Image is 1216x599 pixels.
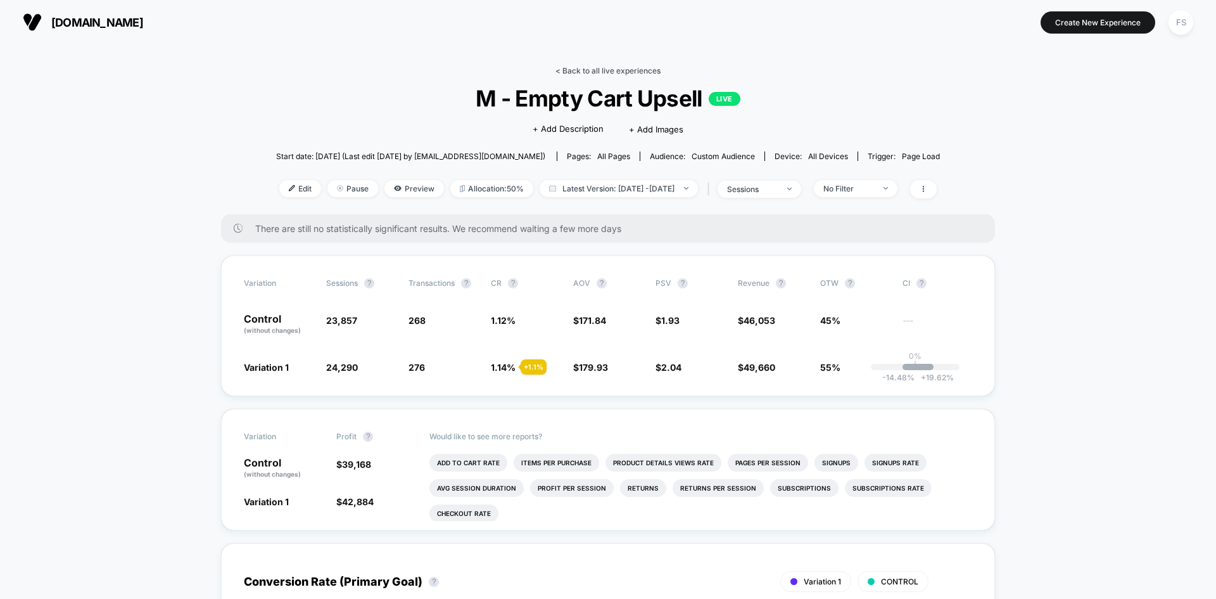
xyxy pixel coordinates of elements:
span: AOV [573,278,590,288]
span: CR [491,278,502,288]
li: Subscriptions Rate [845,479,932,497]
span: Custom Audience [692,151,755,161]
span: Transactions [408,278,455,288]
button: [DOMAIN_NAME] [19,12,147,32]
span: Variation [244,278,313,288]
span: $ [738,315,775,326]
span: OTW [820,278,890,288]
span: Revenue [738,278,769,288]
span: $ [336,496,374,507]
p: Control [244,458,324,479]
button: ? [461,278,471,288]
span: $ [738,362,775,373]
img: rebalance [460,185,465,192]
p: Control [244,314,313,335]
span: Variation 1 [244,362,289,373]
img: edit [289,185,295,191]
span: Variation [244,432,313,442]
button: ? [597,278,607,288]
span: PSV [655,278,671,288]
div: + 1.1 % [521,359,547,375]
span: Variation 1 [804,577,841,586]
span: all devices [808,151,848,161]
button: ? [508,278,518,288]
span: all pages [597,151,630,161]
span: Allocation: 50% [450,180,533,197]
button: ? [776,278,786,288]
span: 55% [820,362,840,373]
span: CONTROL [881,577,918,586]
span: Device: [764,151,858,161]
span: 1.93 [661,315,680,326]
span: 49,660 [744,362,775,373]
span: Edit [279,180,321,197]
li: Signups [814,454,858,472]
span: M - Empty Cart Upsell [310,85,907,112]
li: Signups Rate [864,454,927,472]
span: 42,884 [342,496,374,507]
span: Pause [327,180,378,197]
li: Avg Session Duration [429,479,524,497]
button: ? [363,432,373,442]
span: $ [573,315,606,326]
img: end [883,187,888,190]
span: CI [902,278,972,288]
span: + [921,373,926,382]
img: end [787,188,792,190]
li: Pages Per Session [728,454,808,472]
span: $ [573,362,608,373]
div: No Filter [823,184,874,193]
img: Visually logo [23,13,42,32]
span: 1.14 % [491,362,516,373]
p: LIVE [709,92,740,106]
button: FS [1165,10,1197,35]
span: 23,857 [326,315,357,326]
span: 46,053 [744,315,775,326]
span: Page Load [902,151,940,161]
div: Pages: [567,151,630,161]
span: 45% [820,315,840,326]
span: (without changes) [244,470,301,478]
span: $ [655,362,681,373]
span: (without changes) [244,326,301,334]
button: ? [845,278,855,288]
div: Trigger: [868,151,940,161]
div: FS [1168,10,1193,35]
img: end [337,185,343,191]
span: 276 [408,362,425,373]
li: Returns Per Session [673,479,764,497]
span: There are still no statistically significant results. We recommend waiting a few more days [255,223,970,234]
span: 39,168 [342,459,371,470]
span: --- [902,317,972,335]
span: 268 [408,315,426,326]
span: [DOMAIN_NAME] [51,16,143,29]
img: end [684,187,688,190]
span: $ [336,459,371,470]
p: | [914,361,916,370]
img: calendar [549,185,556,191]
p: Would like to see more reports? [429,432,973,441]
p: 0% [909,351,921,361]
span: -14.48 % [882,373,915,382]
span: Profit [336,432,357,441]
span: Sessions [326,278,358,288]
li: Returns [620,479,666,497]
span: $ [655,315,680,326]
button: Create New Experience [1041,11,1155,34]
span: Latest Version: [DATE] - [DATE] [540,180,698,197]
span: 171.84 [579,315,606,326]
span: Variation 1 [244,496,289,507]
span: 24,290 [326,362,358,373]
li: Product Details Views Rate [605,454,721,472]
li: Profit Per Session [530,479,614,497]
li: Subscriptions [770,479,839,497]
span: 1.12 % [491,315,516,326]
li: Checkout Rate [429,505,498,522]
span: 179.93 [579,362,608,373]
button: ? [678,278,688,288]
span: 19.62 % [915,373,954,382]
span: 2.04 [661,362,681,373]
button: ? [429,577,439,587]
div: Audience: [650,151,755,161]
li: Items Per Purchase [514,454,599,472]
